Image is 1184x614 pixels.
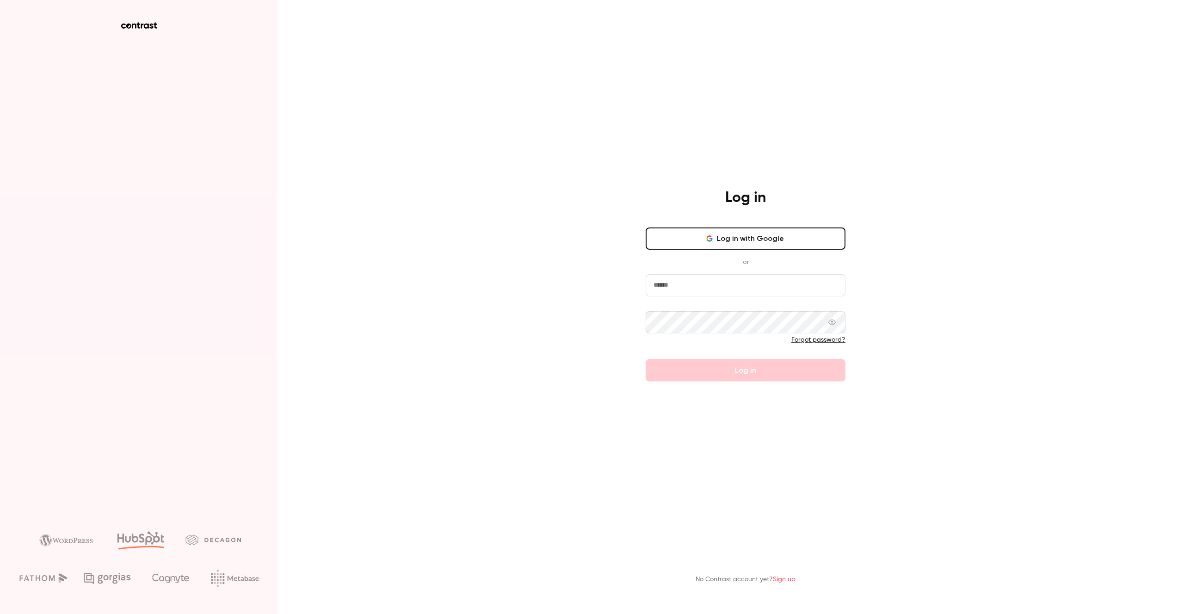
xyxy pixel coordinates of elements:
a: Sign up [773,576,795,583]
h4: Log in [725,189,766,207]
a: Forgot password? [791,337,845,343]
span: or [738,257,753,267]
p: No Contrast account yet? [696,575,795,584]
img: decagon [185,534,241,545]
button: Log in with Google [646,227,845,250]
